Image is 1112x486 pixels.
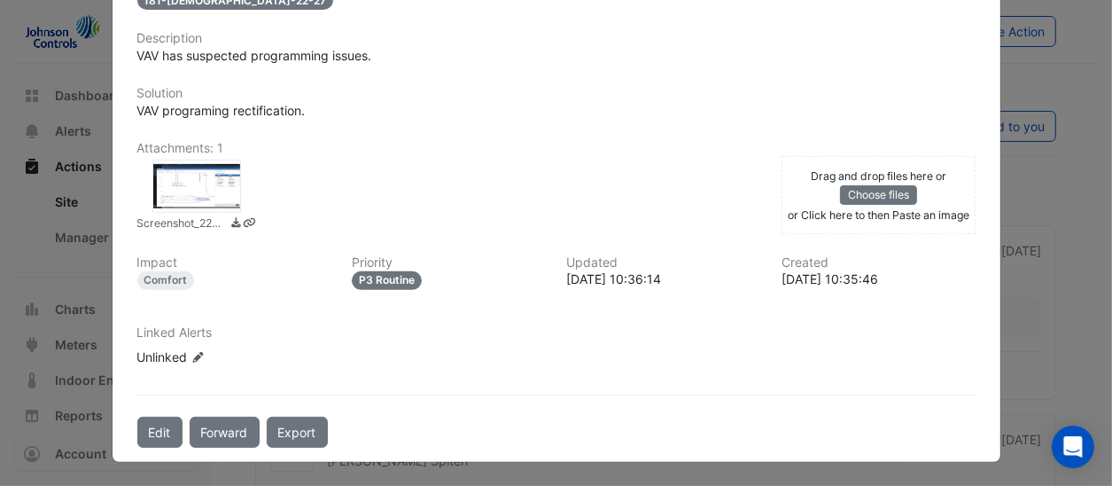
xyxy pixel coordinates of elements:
[788,208,969,222] small: or Click here to then Paste an image
[352,271,422,290] div: P3 Routine
[352,255,546,270] h6: Priority
[137,141,976,156] h6: Attachments: 1
[137,31,976,46] h6: Description
[567,255,761,270] h6: Updated
[137,255,331,270] h6: Impact
[782,270,976,288] div: [DATE] 10:35:46
[137,271,195,290] div: Comfort
[137,48,372,63] span: VAV has suspected programming issues.
[840,185,917,205] button: Choose files
[567,270,761,288] div: [DATE] 10:36:14
[229,216,243,234] a: Download
[137,216,226,234] small: Screenshot_22-9-2025_103243_144.139.151.247.jpeg
[243,216,256,234] a: Copy link to clipboard
[137,348,350,366] div: Unlinked
[811,169,946,183] small: Drag and drop files here or
[137,103,306,118] span: VAV programing rectification.
[190,417,260,448] button: Forward
[137,86,976,101] h6: Solution
[137,325,976,341] h6: Linked Alerts
[191,351,205,364] fa-icon: Edit Linked Alerts
[1052,426,1094,468] div: Open Intercom Messenger
[137,417,183,448] button: Edit
[267,417,328,448] a: Export
[152,160,241,213] div: Screenshot_22-9-2025_103243_144.139.151.247.jpeg
[782,255,976,270] h6: Created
